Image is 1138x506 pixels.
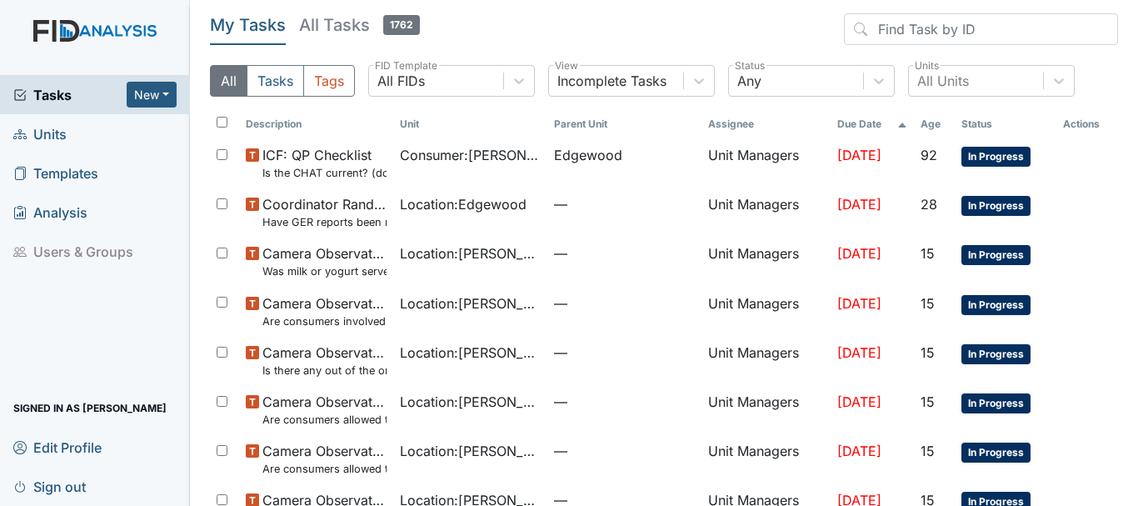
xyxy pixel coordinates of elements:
[837,393,881,410] span: [DATE]
[701,434,830,483] td: Unit Managers
[262,363,387,378] small: Is there any out of the ordinary cell phone usage?
[554,145,622,165] span: Edgewood
[262,243,387,279] span: Camera Observation Was milk or yogurt served at the meal?
[210,65,355,97] div: Type filter
[262,194,387,230] span: Coordinator Random Have GER reports been reviewed by managers within 72 hours of occurrence?
[554,243,695,263] span: —
[961,147,1031,167] span: In Progress
[299,13,420,37] h5: All Tasks
[921,196,937,213] span: 28
[554,293,695,313] span: —
[701,237,830,286] td: Unit Managers
[210,13,286,37] h5: My Tasks
[737,71,761,91] div: Any
[955,110,1056,138] th: Toggle SortBy
[914,110,955,138] th: Toggle SortBy
[921,393,935,410] span: 15
[837,295,881,312] span: [DATE]
[837,147,881,163] span: [DATE]
[247,65,304,97] button: Tasks
[239,110,393,138] th: Toggle SortBy
[554,343,695,363] span: —
[13,121,67,147] span: Units
[262,392,387,428] span: Camera Observation Are consumers allowed to leave the table as desired?
[921,245,935,262] span: 15
[210,65,247,97] button: All
[554,392,695,412] span: —
[13,434,102,460] span: Edit Profile
[13,473,86,499] span: Sign out
[547,110,701,138] th: Toggle SortBy
[961,245,1031,265] span: In Progress
[961,443,1031,463] span: In Progress
[400,243,541,263] span: Location : [PERSON_NAME].
[13,199,87,225] span: Analysis
[262,313,387,329] small: Are consumers involved in Active Treatment?
[262,412,387,428] small: Are consumers allowed to leave the table as desired?
[921,147,937,163] span: 92
[262,293,387,329] span: Camera Observation Are consumers involved in Active Treatment?
[961,295,1031,315] span: In Progress
[262,441,387,477] span: Camera Observation Are consumers allowed to start meals appropriately?
[554,194,695,214] span: —
[400,343,541,363] span: Location : [PERSON_NAME].
[400,145,541,165] span: Consumer : [PERSON_NAME]
[961,393,1031,413] span: In Progress
[831,110,914,138] th: Toggle SortBy
[961,344,1031,364] span: In Progress
[921,443,935,459] span: 15
[400,392,541,412] span: Location : [PERSON_NAME].
[701,385,830,434] td: Unit Managers
[262,343,387,378] span: Camera Observation Is there any out of the ordinary cell phone usage?
[13,395,167,421] span: Signed in as [PERSON_NAME]
[377,71,425,91] div: All FIDs
[13,160,98,186] span: Templates
[400,293,541,313] span: Location : [PERSON_NAME].
[701,188,830,237] td: Unit Managers
[400,194,527,214] span: Location : Edgewood
[262,165,387,181] small: Is the CHAT current? (document the date in the comment section)
[13,85,127,105] a: Tasks
[701,287,830,336] td: Unit Managers
[303,65,355,97] button: Tags
[383,15,420,35] span: 1762
[554,441,695,461] span: —
[1056,110,1118,138] th: Actions
[701,138,830,188] td: Unit Managers
[557,71,666,91] div: Incomplete Tasks
[844,13,1118,45] input: Find Task by ID
[917,71,969,91] div: All Units
[262,214,387,230] small: Have GER reports been reviewed by managers within 72 hours of occurrence?
[262,263,387,279] small: Was milk or yogurt served at the meal?
[400,441,541,461] span: Location : [PERSON_NAME].
[127,82,177,108] button: New
[217,117,227,128] input: Toggle All Rows Selected
[393,110,547,138] th: Toggle SortBy
[921,295,935,312] span: 15
[701,336,830,385] td: Unit Managers
[921,344,935,361] span: 15
[837,245,881,262] span: [DATE]
[837,344,881,361] span: [DATE]
[961,196,1031,216] span: In Progress
[837,196,881,213] span: [DATE]
[262,461,387,477] small: Are consumers allowed to start meals appropriately?
[837,443,881,459] span: [DATE]
[262,145,387,181] span: ICF: QP Checklist Is the CHAT current? (document the date in the comment section)
[701,110,830,138] th: Assignee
